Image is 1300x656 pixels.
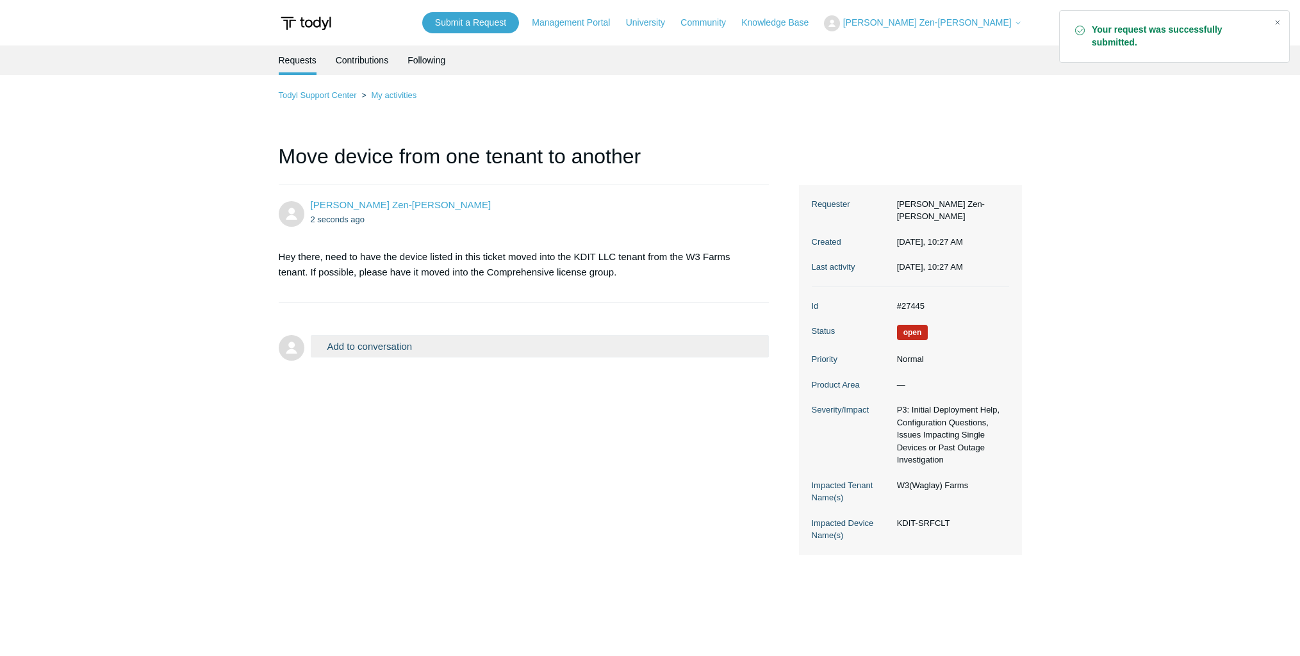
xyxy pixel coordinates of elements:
[680,16,739,29] a: Community
[359,90,416,100] li: My activities
[812,325,891,338] dt: Status
[1269,13,1287,31] div: Close
[812,517,891,542] dt: Impacted Device Name(s)
[311,199,491,210] span: Lionel Zen-Ruffinen
[812,353,891,366] dt: Priority
[371,90,416,100] a: My activities
[311,199,491,210] a: [PERSON_NAME] Zen-[PERSON_NAME]
[812,261,891,274] dt: Last activity
[422,12,519,33] a: Submit a Request
[279,249,757,280] p: Hey there, need to have the device listed in this ticket moved into the KDIT LLC tenant from the ...
[891,198,1009,223] dd: [PERSON_NAME] Zen-[PERSON_NAME]
[532,16,623,29] a: Management Portal
[279,90,357,100] a: Todyl Support Center
[897,325,928,340] span: We are working on a response for you
[897,237,963,247] time: 08/14/2025, 10:27
[336,45,389,75] a: Contributions
[824,15,1021,31] button: [PERSON_NAME] Zen-[PERSON_NAME]
[891,479,1009,492] dd: W3(Waglay) Farms
[279,141,769,185] h1: Move device from one tenant to another
[897,262,963,272] time: 08/14/2025, 10:27
[891,379,1009,391] dd: —
[891,300,1009,313] dd: #27445
[812,479,891,504] dt: Impacted Tenant Name(s)
[279,90,359,100] li: Todyl Support Center
[891,353,1009,366] dd: Normal
[812,236,891,249] dt: Created
[1092,24,1263,49] strong: Your request was successfully submitted.
[279,45,317,75] li: Requests
[891,404,1009,466] dd: P3: Initial Deployment Help, Configuration Questions, Issues Impacting Single Devices or Past Out...
[741,16,821,29] a: Knowledge Base
[812,404,891,416] dt: Severity/Impact
[407,45,445,75] a: Following
[311,335,769,357] button: Add to conversation
[891,517,1009,530] dd: KDIT-SRFCLT
[812,300,891,313] dt: Id
[812,379,891,391] dt: Product Area
[279,12,333,35] img: Todyl Support Center Help Center home page
[843,17,1012,28] span: [PERSON_NAME] Zen-[PERSON_NAME]
[626,16,678,29] a: University
[812,198,891,211] dt: Requester
[311,215,365,224] time: 08/14/2025, 10:27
